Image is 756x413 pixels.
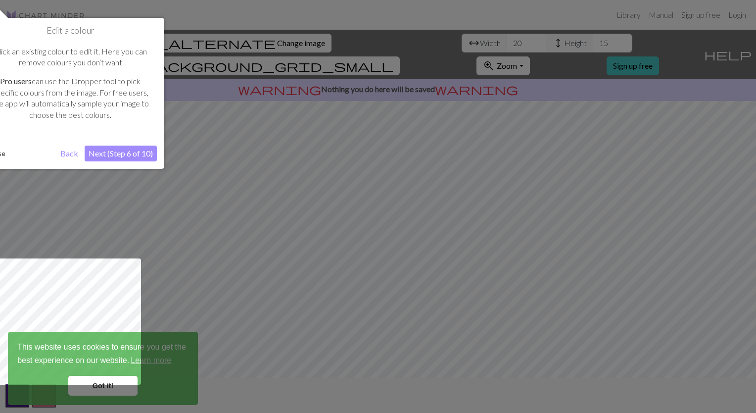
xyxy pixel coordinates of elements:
[56,146,82,161] button: Back
[85,146,157,161] button: Next (Step 6 of 10)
